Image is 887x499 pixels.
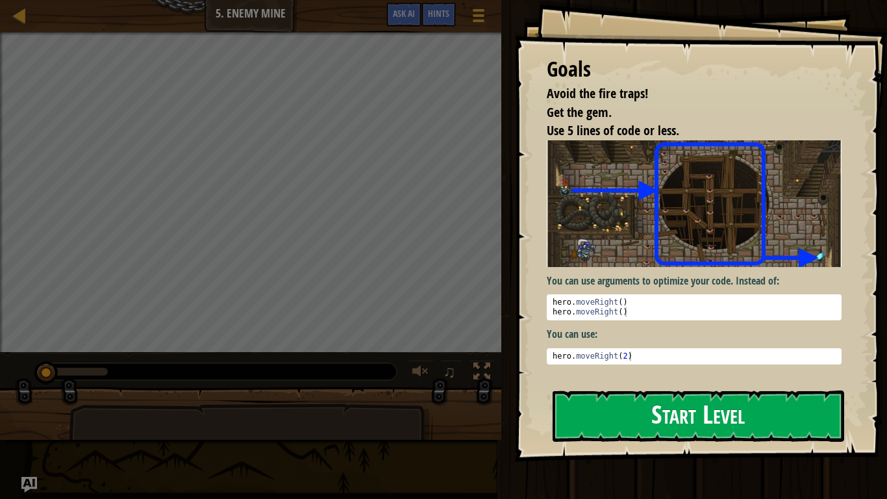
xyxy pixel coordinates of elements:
button: Adjust volume [408,360,434,387]
span: Hints [428,7,449,19]
button: Ask AI [386,3,421,27]
button: ♫ [440,360,462,387]
span: Ask AI [393,7,415,19]
button: Show game menu [462,3,495,33]
img: Enemy mine [547,140,842,267]
span: Avoid the fire traps! [547,84,648,102]
span: ♫ [443,362,456,381]
span: Get the gem. [547,103,612,121]
li: Get the gem. [531,103,838,122]
button: Ask AI [21,477,37,493]
li: Use 5 lines of code or less. [531,122,838,140]
button: Start Level [553,390,844,442]
li: Avoid the fire traps! [531,84,838,103]
div: Goals [547,55,842,84]
p: You can use arguments to optimize your code. Instead of: [547,274,842,288]
span: Use 5 lines of code or less. [547,122,679,139]
button: Toggle fullscreen [469,360,495,387]
p: You can use: [547,327,842,342]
